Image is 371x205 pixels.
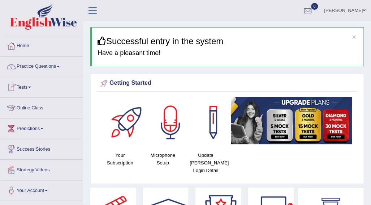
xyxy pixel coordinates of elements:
[102,151,138,167] h4: Your Subscription
[0,77,83,95] a: Tests
[99,78,355,89] div: Getting Started
[352,33,356,41] button: ×
[0,57,83,75] a: Practice Questions
[0,139,83,157] a: Success Stories
[145,151,181,167] h4: Microphone Setup
[311,3,318,10] span: 0
[98,50,358,57] h4: Have a pleasant time!
[0,180,83,198] a: Your Account
[0,98,83,116] a: Online Class
[231,97,352,144] img: small5.jpg
[98,37,358,46] h3: Successful entry in the system
[0,160,83,178] a: Strategy Videos
[0,118,83,137] a: Predictions
[188,151,224,174] h4: Update [PERSON_NAME] Login Detail
[0,36,83,54] a: Home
